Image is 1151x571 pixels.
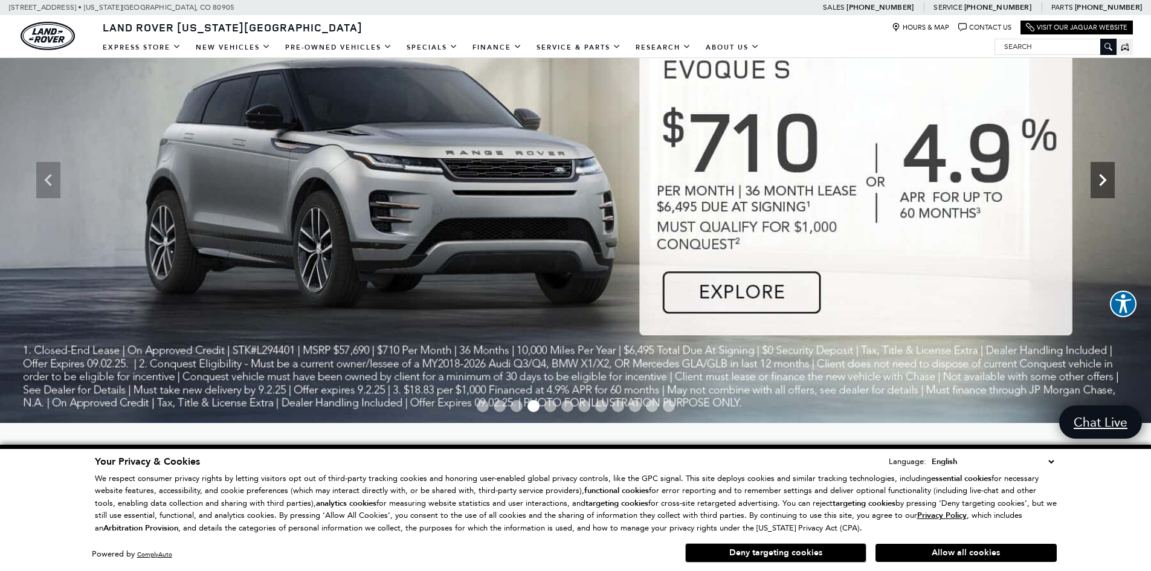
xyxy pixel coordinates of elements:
[544,400,556,412] span: Go to slide 5
[1075,2,1142,12] a: [PHONE_NUMBER]
[92,550,172,558] div: Powered by
[889,457,926,465] div: Language:
[1110,291,1136,320] aside: Accessibility Help Desk
[1026,23,1127,32] a: Visit Our Jaguar Website
[917,510,967,521] u: Privacy Policy
[95,37,767,58] nav: Main Navigation
[1110,291,1136,317] button: Explore your accessibility options
[399,37,465,58] a: Specials
[663,400,675,412] span: Go to slide 12
[612,400,624,412] span: Go to slide 9
[137,550,172,558] a: ComplyAuto
[929,455,1057,468] select: Language Select
[585,498,648,509] strong: targeting cookies
[629,400,641,412] span: Go to slide 10
[95,37,189,58] a: EXPRESS STORE
[628,37,698,58] a: Research
[316,498,376,509] strong: analytics cookies
[477,400,489,412] span: Go to slide 1
[685,543,866,563] button: Deny targeting cookies
[529,37,628,58] a: Service & Parts
[95,473,1057,535] p: We respect consumer privacy rights by letting visitors opt out of third-party tracking cookies an...
[1091,162,1115,198] div: Next
[465,37,529,58] a: Finance
[278,37,399,58] a: Pre-Owned Vehicles
[698,37,767,58] a: About Us
[494,400,506,412] span: Go to slide 2
[511,400,523,412] span: Go to slide 3
[1059,405,1142,439] a: Chat Live
[1068,414,1133,430] span: Chat Live
[933,3,962,11] span: Service
[584,485,649,496] strong: functional cookies
[995,39,1116,54] input: Search
[846,2,914,12] a: [PHONE_NUMBER]
[21,22,75,50] a: land-rover
[892,23,949,32] a: Hours & Map
[646,400,658,412] span: Go to slide 11
[823,3,845,11] span: Sales
[561,400,573,412] span: Go to slide 6
[103,523,178,534] strong: Arbitration Provision
[95,20,370,34] a: Land Rover [US_STATE][GEOGRAPHIC_DATA]
[9,3,234,11] a: [STREET_ADDRESS] • [US_STATE][GEOGRAPHIC_DATA], CO 80905
[595,400,607,412] span: Go to slide 8
[103,20,363,34] span: Land Rover [US_STATE][GEOGRAPHIC_DATA]
[578,400,590,412] span: Go to slide 7
[958,23,1011,32] a: Contact Us
[875,544,1057,562] button: Allow all cookies
[527,400,540,412] span: Go to slide 4
[964,2,1031,12] a: [PHONE_NUMBER]
[36,162,60,198] div: Previous
[95,455,200,468] span: Your Privacy & Cookies
[1051,3,1073,11] span: Parts
[189,37,278,58] a: New Vehicles
[931,473,991,484] strong: essential cookies
[833,498,895,509] strong: targeting cookies
[21,22,75,50] img: Land Rover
